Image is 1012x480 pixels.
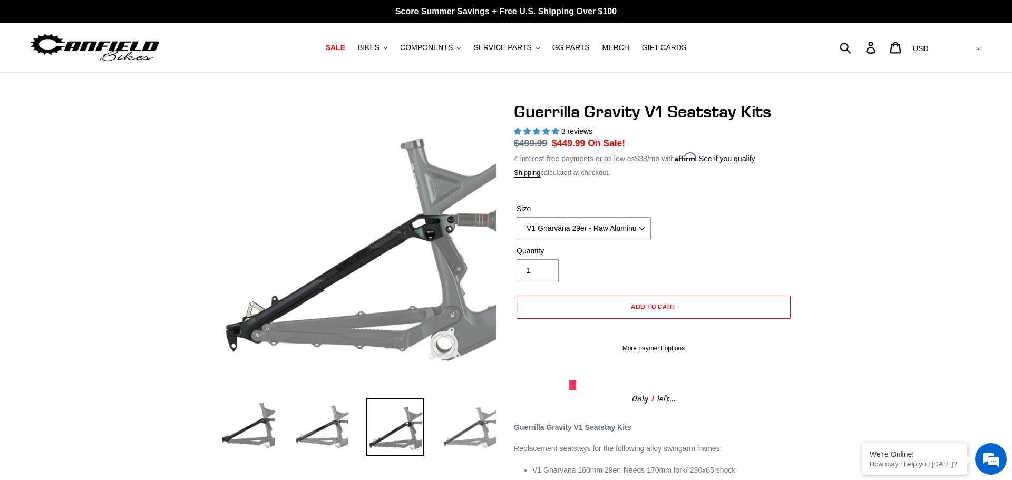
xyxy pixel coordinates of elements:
button: COMPONENTS [395,41,466,55]
span: GG PARTS [552,43,590,52]
div: Navigation go back [12,58,27,74]
h1: Guerrilla Gravity V1 Seatstay Kits [514,102,793,122]
button: BIKES [353,41,393,55]
span: $38 [635,154,647,163]
label: Quantity [517,246,651,257]
img: d_696896380_company_1647369064580_696896380 [34,53,60,79]
span: 3 reviews [561,127,592,135]
span: COMPONENTS [400,43,453,52]
p: How may I help you today? [870,460,959,468]
a: Shipping [514,169,541,178]
img: Load image into Gallery viewer, Guerrilla Gravity V1 Seatstay Kits [293,398,351,456]
span: We're online! [61,133,145,239]
p: Replacement seatstays for the following alloy swingarm frames: [514,443,793,454]
div: Only left... [569,390,738,406]
img: Load image into Gallery viewer, Guerrilla Gravity V1 Seatstay Kits [440,398,498,456]
a: More payment options [517,344,791,353]
a: See if you qualify - Learn more about Affirm Financing (opens in modal) [699,154,755,163]
span: GIFT CARDS [642,43,687,52]
span: 1 [648,393,657,406]
a: GG PARTS [547,41,595,55]
span: 5.00 stars [514,127,561,135]
label: Size [517,203,651,214]
div: Chat with us now [71,59,193,73]
s: $499.99 [514,138,547,149]
span: BIKES [358,43,379,52]
a: MERCH [597,41,635,55]
li: V1 Gnarvana 160mm 29er: Needs 170mm fork/ 230x65 shock [532,465,793,476]
img: Load image into Gallery viewer, Guerrilla Gravity V1 Seatstay Kits [219,398,277,456]
button: SERVICE PARTS [468,41,544,55]
button: Add to cart [517,296,791,319]
span: Affirm [675,153,697,162]
a: GIFT CARDS [637,41,692,55]
span: SERVICE PARTS [473,43,531,52]
img: Canfield Bikes [29,31,161,64]
p: 4 interest-free payments or as low as /mo with . [514,151,755,164]
span: Add to cart [631,302,677,310]
input: Search [845,36,872,59]
img: Load image into Gallery viewer, Guerrilla Gravity V1 Seatstay Kits [366,398,424,456]
span: MERCH [602,43,629,52]
div: We're Online! [870,450,959,458]
span: $449.99 [552,138,585,149]
span: SALE [326,43,345,52]
span: On Sale! [588,136,625,150]
a: SALE [320,41,351,55]
textarea: Type your message and hit 'Enter' [5,288,201,325]
strong: Guerrilla Gravity V1 Seatstay Kits [514,423,631,432]
div: Minimize live chat window [173,5,198,31]
div: calculated at checkout. [514,168,793,178]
